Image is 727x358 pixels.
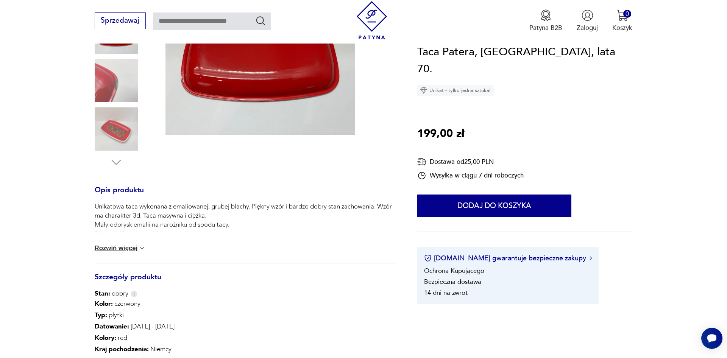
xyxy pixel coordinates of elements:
button: 0Koszyk [612,9,632,32]
li: 14 dni na zwrot [424,288,468,297]
a: Ikona medaluPatyna B2B [529,9,562,32]
img: Zdjęcie produktu Taca Patera, Niemcy, lata 70. [95,59,138,102]
iframe: Smartsupp widget button [701,328,722,349]
li: Ochrona Kupującego [424,266,484,275]
img: Ikona dostawy [417,157,426,167]
p: Unikatowa taca wykonana z emaliowanej, grubej blachy. Piękny wzór i bardzo dobry stan zachowania.... [95,202,396,238]
button: Zaloguj [577,9,598,32]
button: Szukaj [255,15,266,26]
p: płytki [95,310,222,321]
button: [DOMAIN_NAME] gwarantuje bezpieczne zakupy [424,254,592,263]
b: Stan: [95,289,110,298]
img: Ikona certyfikatu [424,255,432,262]
b: Kolor: [95,299,113,308]
a: Sprzedawaj [95,18,146,24]
img: Zdjęcie produktu Taca Patera, Niemcy, lata 70. [95,107,138,150]
li: Bezpieczna dostawa [424,277,481,286]
h3: Szczegóły produktu [95,274,396,290]
h1: Taca Patera, [GEOGRAPHIC_DATA], lata 70. [417,44,632,78]
div: Wysyłka w ciągu 7 dni roboczych [417,171,524,180]
p: Niemcy [95,344,222,355]
button: Dodaj do koszyka [417,195,571,217]
p: [DATE] - [DATE] [95,321,222,332]
b: Typ : [95,311,107,319]
span: dobry [95,289,128,298]
img: Ikona strzałki w prawo [590,257,592,260]
img: Info icon [131,291,137,297]
button: Patyna B2B [529,9,562,32]
button: Sprzedawaj [95,12,146,29]
img: Ikona koszyka [616,9,628,21]
p: Patyna B2B [529,23,562,32]
b: Kolory : [95,333,116,342]
div: Unikat - tylko jedna sztuka! [417,85,494,96]
p: 199,00 zł [417,125,464,143]
img: Ikonka użytkownika [582,9,593,21]
img: Ikona diamentu [420,87,427,94]
h3: Opis produktu [95,187,396,202]
img: chevron down [138,244,146,252]
p: czerwony [95,298,222,310]
div: Dostawa od 25,00 PLN [417,157,524,167]
p: Koszyk [612,23,632,32]
p: red [95,332,222,344]
b: Kraj pochodzenia : [95,345,149,353]
img: Ikona medalu [540,9,552,21]
b: Datowanie : [95,322,129,331]
p: Zaloguj [577,23,598,32]
div: 0 [623,10,631,18]
button: Rozwiń więcej [95,244,146,252]
img: Patyna - sklep z meblami i dekoracjami vintage [353,1,391,39]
